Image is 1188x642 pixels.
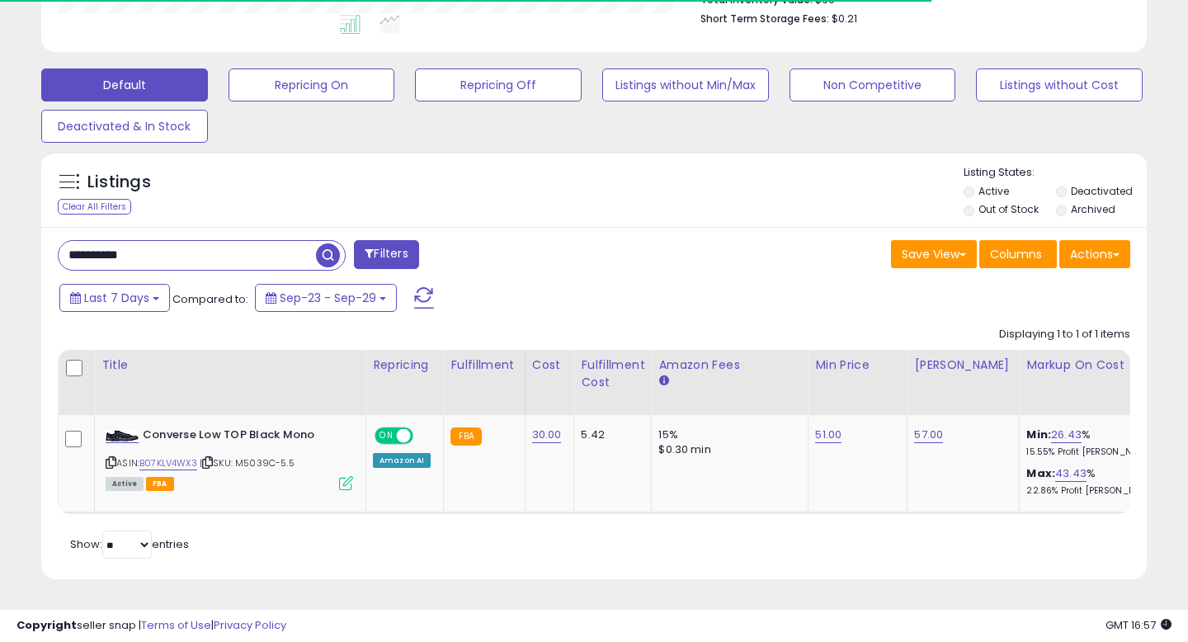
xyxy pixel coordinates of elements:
button: Repricing Off [415,68,582,101]
div: Displaying 1 to 1 of 1 items [999,327,1130,342]
p: Listing States: [964,165,1148,181]
a: 57.00 [914,427,943,443]
div: % [1026,427,1163,458]
div: Repricing [373,356,436,374]
label: Active [978,184,1009,198]
button: Filters [354,240,418,269]
button: Sep-23 - Sep-29 [255,284,397,312]
span: Show: entries [70,536,189,552]
div: % [1026,466,1163,497]
b: Min: [1026,427,1051,442]
a: 26.43 [1051,427,1082,443]
button: Listings without Min/Max [602,68,769,101]
span: Last 7 Days [84,290,149,306]
div: Fulfillment Cost [581,356,644,391]
img: 31855FUHiOL._SL40_.jpg [106,430,139,441]
div: Amazon Fees [658,356,801,374]
b: Converse Low TOP Black Mono [143,427,343,447]
th: The percentage added to the cost of goods (COGS) that forms the calculator for Min & Max prices. [1020,350,1176,415]
div: $0.30 min [658,442,795,457]
div: Min Price [815,356,900,374]
div: Cost [532,356,568,374]
label: Deactivated [1071,184,1133,198]
div: 15% [658,427,795,442]
small: FBA [450,427,481,446]
div: Clear All Filters [58,199,131,215]
button: Save View [891,240,977,268]
span: FBA [146,477,174,491]
b: Short Term Storage Fees: [700,12,829,26]
div: ASIN: [106,427,353,489]
span: Sep-23 - Sep-29 [280,290,376,306]
span: | SKU: M5039C-5.5 [200,456,295,470]
span: Columns [990,246,1042,262]
div: Amazon AI [373,453,431,468]
span: ON [376,429,397,443]
button: Non Competitive [790,68,956,101]
span: Compared to: [172,291,248,307]
button: Default [41,68,208,101]
b: Max: [1026,465,1055,481]
span: $0.21 [832,11,857,26]
button: Listings without Cost [976,68,1143,101]
a: 43.43 [1055,465,1087,482]
div: Markup on Cost [1026,356,1169,374]
p: 22.86% Profit [PERSON_NAME] [1026,485,1163,497]
p: 15.55% Profit [PERSON_NAME] [1026,446,1163,458]
div: Fulfillment [450,356,517,374]
a: 51.00 [815,427,841,443]
div: [PERSON_NAME] [914,356,1012,374]
span: 2025-10-7 16:57 GMT [1105,617,1171,633]
label: Out of Stock [978,202,1039,216]
div: 5.42 [581,427,639,442]
button: Columns [979,240,1057,268]
button: Last 7 Days [59,284,170,312]
button: Actions [1059,240,1130,268]
div: Title [101,356,359,374]
a: 30.00 [532,427,562,443]
strong: Copyright [16,617,77,633]
a: B07KLV4WX3 [139,456,197,470]
label: Archived [1071,202,1115,216]
a: Privacy Policy [214,617,286,633]
span: OFF [411,429,437,443]
button: Deactivated & In Stock [41,110,208,143]
div: seller snap | | [16,618,286,634]
h5: Listings [87,171,151,194]
a: Terms of Use [141,617,211,633]
button: Repricing On [229,68,395,101]
span: All listings currently available for purchase on Amazon [106,477,144,491]
small: Amazon Fees. [658,374,668,389]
